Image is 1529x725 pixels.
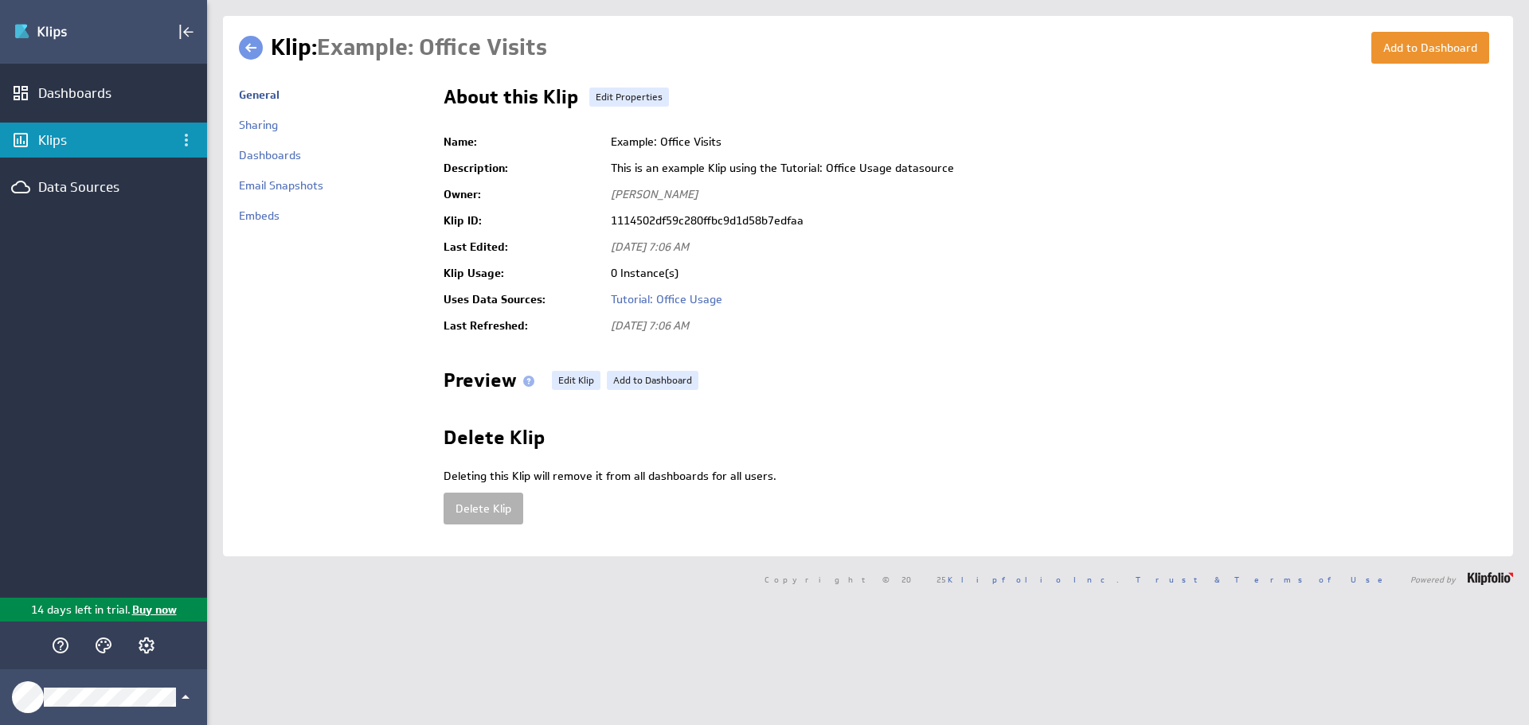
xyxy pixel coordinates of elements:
[444,371,541,396] h2: Preview
[1136,574,1394,585] a: Trust & Terms of Use
[239,148,301,162] a: Dashboards
[239,178,323,193] a: Email Snapshots
[444,234,603,260] td: Last Edited:
[94,636,113,655] svg: Themes
[444,469,1497,485] p: Deleting this Klip will remove it from all dashboards for all users.
[90,632,117,659] div: Themes
[444,260,603,286] td: Klip Usage:
[239,118,278,132] a: Sharing
[444,129,603,155] td: Name:
[611,187,698,201] span: [PERSON_NAME]
[603,260,1497,286] td: 0 Instance(s)
[317,33,547,62] span: Example: Office Visits
[444,493,523,524] button: Delete Klip
[611,240,689,254] span: [DATE] 7:06 AM
[1468,572,1513,585] img: logo-footer.png
[38,131,169,149] div: Klips
[14,19,125,45] img: Klipfolio klips logo
[239,209,280,223] a: Embeds
[444,208,603,234] td: Klip ID:
[137,636,156,655] svg: Account and settings
[133,632,160,659] div: Account and settings
[589,88,669,107] a: Edit Properties
[444,313,603,339] td: Last Refreshed:
[611,292,722,306] a: Tutorial: Office Usage
[603,208,1497,234] td: 1114502df59c280ffbc9d1d58b7edfaa
[14,19,125,45] div: Go to Dashboards
[603,155,1497,181] td: This is an example Klip using the Tutorial: Office Usage datasource
[1410,575,1456,583] span: Powered by
[611,318,689,333] span: [DATE] 7:06 AM
[444,181,603,208] td: Owner:
[444,155,603,181] td: Description:
[444,428,545,454] h2: Delete Klip
[239,88,280,102] a: General
[764,575,1119,583] span: Copyright © 2025
[131,602,177,618] p: Buy now
[444,88,578,113] h2: About this Klip
[271,32,547,64] h1: Klip:
[603,129,1497,155] td: Example: Office Visits
[38,178,169,196] div: Data Sources
[1371,32,1489,64] button: Add to Dashboard
[552,371,600,390] a: Edit Klip
[607,371,698,390] a: Add to Dashboard
[47,632,74,659] div: Help
[31,602,131,618] p: 14 days left in trial.
[173,127,200,154] div: Klips menu
[444,286,603,313] td: Uses Data Sources:
[173,18,200,45] div: Collapse
[948,574,1119,585] a: Klipfolio Inc.
[38,84,169,102] div: Dashboards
